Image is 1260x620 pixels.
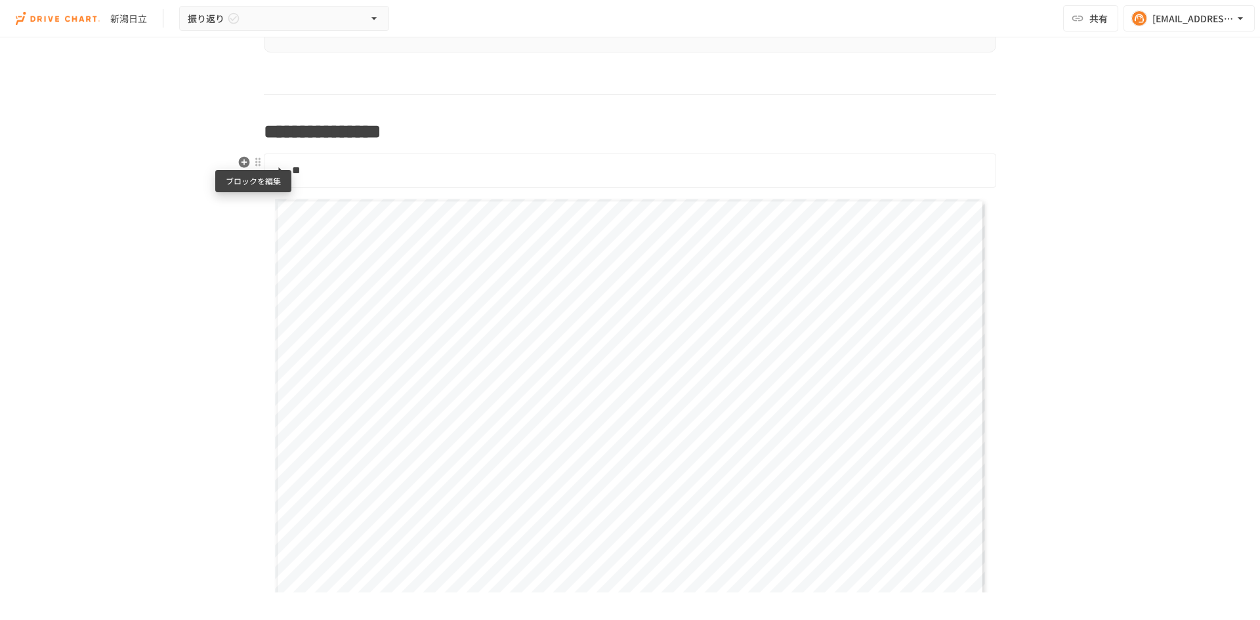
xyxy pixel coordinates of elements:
div: ブロックを編集 [215,170,291,192]
button: [EMAIL_ADDRESS][DOMAIN_NAME] [1123,5,1255,31]
button: 振り返り [179,6,389,31]
div: Page 1 [264,194,996,604]
div: [EMAIL_ADDRESS][DOMAIN_NAME] [1152,10,1234,27]
button: 共有 [1063,5,1118,31]
span: 共有 [1089,11,1108,26]
div: 新潟日立 [110,12,147,26]
span: 振り返り [188,10,224,27]
img: i9VDDS9JuLRLX3JIUyK59LcYp6Y9cayLPHs4hOxMB9W [16,8,100,29]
